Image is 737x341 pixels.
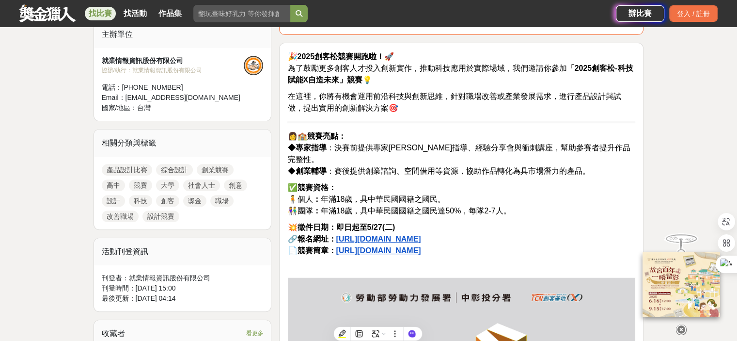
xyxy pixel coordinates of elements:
span: 為了鼓勵更多創客人才投入創新實作，推動科技應用於實際場域，我們邀請你參加 💡 [287,64,633,84]
span: ✅ [287,183,336,192]
a: 獎金 [183,195,206,207]
span: 🔗 [287,235,336,243]
a: 辦比賽 [616,5,664,22]
a: 設計 [102,195,125,207]
span: ：決賽前提供專家[PERSON_NAME]指導、經驗分享會與衝刺講座，幫助參賽者提升作品完整性。 [287,144,630,163]
span: 收藏者 [102,329,125,338]
a: 創業競賽 [197,164,234,176]
a: [URL][DOMAIN_NAME] [336,235,421,243]
span: 👫團隊 年滿18歲，具中華民國國籍之國民達50%，每隊2-7人。 [287,207,511,215]
span: 在這裡，你將有機會運用前沿科技與創新思維，針對職場改善或產業發展需求，進行產品設計與試做，提出實用的創新解決方案🎯 [287,92,621,112]
span: ◆ ：賽後提供創業諮詢、空間借用等資源，協助作品轉化為具市場潛力的產品。 [287,167,590,175]
strong: 競賽簡章： [297,246,336,255]
u: [URL][DOMAIN_NAME] [336,246,421,255]
a: 創意 [224,179,247,191]
a: 競賽 [129,179,152,191]
div: 活動刊登資訊 [94,238,271,265]
div: 登入 / 註冊 [669,5,718,22]
a: 作品集 [155,7,186,20]
div: Email： [EMAIL_ADDRESS][DOMAIN_NAME] [102,93,244,103]
a: 高中 [102,179,125,191]
a: 創客 [156,195,179,207]
span: 🧍個人 年滿18歲，具中華民國國籍之國民。 [287,195,445,203]
span: 台灣 [137,104,151,112]
a: 找活動 [120,7,151,20]
div: 就業情報資訊股份有限公司 [102,56,244,66]
span: 👩🏫 [287,132,345,140]
div: 最後更新： [DATE] 04:14 [102,293,264,304]
img: 968ab78a-c8e5-4181-8f9d-94c24feca916.png [643,250,720,315]
strong: 競賽亮點： [307,132,345,140]
div: 刊登時間： [DATE] 15:00 [102,283,264,293]
div: 刊登者： 就業情報資訊股份有限公司 [102,273,264,283]
strong: 「2025創客松-科技賦能X自造未來」競賽 [287,64,633,84]
span: 國家/地區： [102,104,138,112]
a: [URL][DOMAIN_NAME] [336,247,421,255]
a: 產品設計比賽 [102,164,152,176]
strong: 競賽資格： [297,183,336,192]
a: 綜合設計 [156,164,193,176]
span: 看更多 [246,328,263,339]
strong: 報名網址： [297,235,336,243]
span: 💥 [287,223,395,231]
strong: 徵件日期：即日起至5/27(二) [297,223,395,231]
div: 電話： [PHONE_NUMBER] [102,82,244,93]
strong: ◆專家指導 [287,144,326,152]
strong: ： [313,195,320,203]
a: 大學 [156,179,179,191]
div: 協辦/執行： 就業情報資訊股份有限公司 [102,66,244,75]
a: 改善職場 [102,211,139,222]
a: 職場 [210,195,234,207]
strong: ： [313,207,320,215]
input: 翻玩臺味好乳力 等你發揮創意！ [193,5,290,22]
span: 📄 [287,246,336,255]
a: 社會人士 [183,179,220,191]
span: 🎉 🚀 [287,52,394,61]
strong: 2025創客松競賽開跑啦！ [297,52,384,61]
a: 設計競賽 [142,211,179,222]
div: 主辦單位 [94,21,271,48]
strong: 創業輔導 [295,167,326,175]
a: 科技 [129,195,152,207]
div: 相關分類與標籤 [94,130,271,157]
a: 找比賽 [85,7,116,20]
